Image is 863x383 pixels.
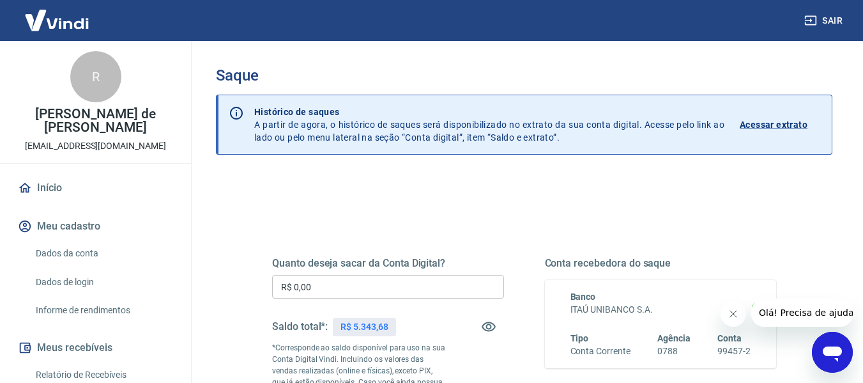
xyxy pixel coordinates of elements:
p: Histórico de saques [254,106,724,118]
span: Banco [570,292,596,302]
img: Vindi [15,1,98,40]
p: [PERSON_NAME] de [PERSON_NAME] [10,107,181,134]
iframe: Botão para abrir a janela de mensagens [812,332,853,373]
a: Informe de rendimentos [31,297,176,324]
h5: Quanto deseja sacar da Conta Digital? [272,257,504,270]
h5: Saldo total*: [272,320,328,333]
span: Conta [717,333,742,343]
a: Dados de login [31,269,176,295]
a: Dados da conta [31,240,176,267]
span: Olá! Precisa de ajuda? [8,9,107,19]
div: R [70,51,121,102]
p: R$ 5.343,68 [340,320,388,334]
iframe: Fechar mensagem [721,301,746,327]
p: [EMAIL_ADDRESS][DOMAIN_NAME] [25,139,166,153]
button: Meu cadastro [15,212,176,240]
h6: ITAÚ UNIBANCO S.A. [570,303,751,317]
a: Início [15,174,176,202]
h6: Conta Corrente [570,345,630,358]
span: Agência [657,333,691,343]
span: Tipo [570,333,589,343]
button: Sair [802,9,848,33]
h6: 99457-2 [717,345,751,358]
p: A partir de agora, o histórico de saques será disponibilizado no extrato da sua conta digital. Ac... [254,106,724,144]
p: Acessar extrato [740,118,807,131]
h5: Conta recebedora do saque [545,257,777,270]
h6: 0788 [657,345,691,358]
iframe: Mensagem da empresa [751,299,853,327]
h3: Saque [216,66,832,84]
button: Meus recebíveis [15,334,176,362]
a: Acessar extrato [740,106,821,144]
